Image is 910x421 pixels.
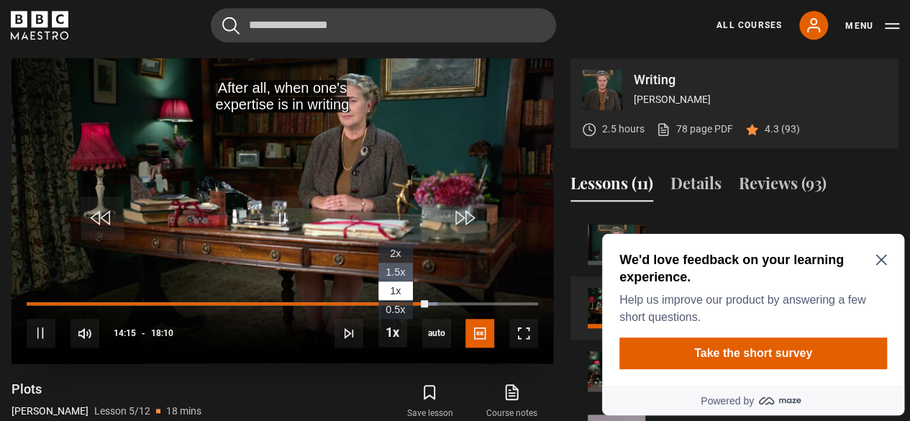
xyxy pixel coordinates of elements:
button: Captions [465,319,494,348]
span: 2x [390,248,401,259]
button: Details [670,171,722,202]
button: Close Maze Prompt [279,26,291,37]
div: Progress Bar [27,302,538,305]
button: Reviews (93) [739,171,827,202]
p: [PERSON_NAME] [12,404,88,419]
a: Powered by maze [6,158,308,187]
svg: BBC Maestro [11,11,68,40]
span: 0.5x [386,304,405,315]
button: Next Lesson [335,319,363,348]
button: Lessons (11) [570,171,653,202]
div: Optional study invitation [6,6,308,187]
p: Lesson 5/12 [94,404,150,419]
p: [PERSON_NAME] [634,92,887,107]
span: - [142,328,145,338]
button: Mute [70,319,99,348]
p: 2.5 hours [602,122,645,137]
button: Fullscreen [509,319,538,348]
button: Submit the search query [222,17,240,35]
p: 18 mins [166,404,201,419]
p: 4.3 (93) [765,122,800,137]
span: 1.5x [386,266,405,278]
h1: Plots [12,381,201,398]
a: 78 page PDF [656,122,733,137]
div: Current quality: 720p [422,319,451,348]
span: 14:15 [114,320,136,346]
a: All Courses [716,19,782,32]
button: Playback Rate [378,318,407,347]
span: 1x [390,285,401,296]
p: Writing [634,73,887,86]
input: Search [211,8,556,42]
h2: We'd love feedback on your learning experience. [23,23,285,58]
span: 18:10 [151,320,173,346]
p: Help us improve our product by answering a few short questions. [23,63,285,98]
button: Take the short survey [23,109,291,141]
button: Pause [27,319,55,348]
span: auto [422,319,451,348]
button: Toggle navigation [845,19,899,33]
video-js: Video Player [12,58,553,363]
